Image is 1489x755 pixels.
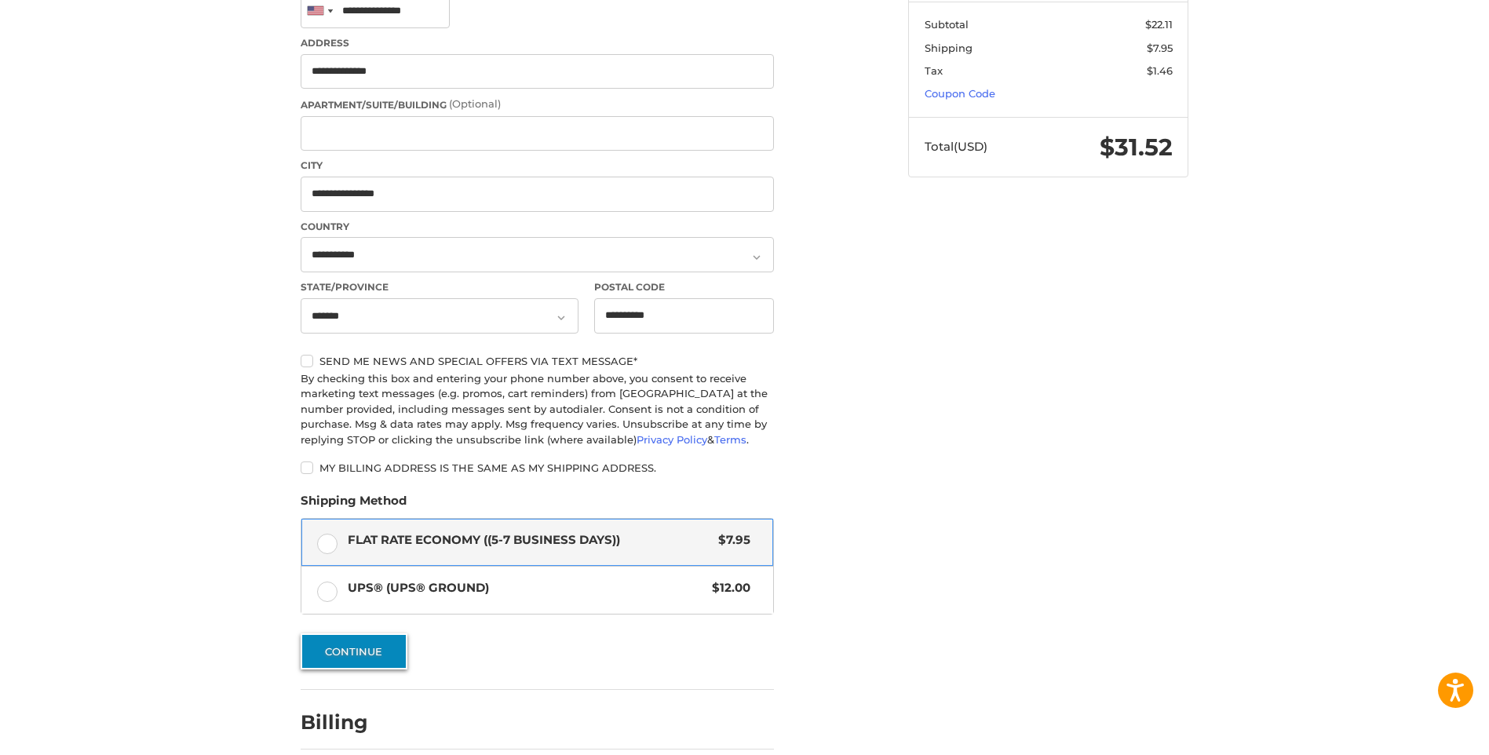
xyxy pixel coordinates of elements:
span: UPS® (UPS® Ground) [348,579,705,597]
legend: Shipping Method [301,492,407,517]
a: Coupon Code [925,87,995,100]
label: Send me news and special offers via text message* [301,355,774,367]
label: State/Province [301,280,578,294]
label: Country [301,220,774,234]
span: $1.46 [1147,64,1173,77]
button: Continue [301,633,407,669]
span: $7.95 [1147,42,1173,54]
a: Privacy Policy [637,433,707,446]
h2: Billing [301,710,392,735]
span: $12.00 [704,579,750,597]
label: My billing address is the same as my shipping address. [301,461,774,474]
label: City [301,159,774,173]
label: Address [301,36,774,50]
span: Subtotal [925,18,969,31]
label: Postal Code [594,280,775,294]
span: $31.52 [1100,133,1173,162]
small: (Optional) [449,97,501,110]
span: Total (USD) [925,139,987,154]
span: Tax [925,64,943,77]
a: Terms [714,433,746,446]
span: Shipping [925,42,973,54]
div: By checking this box and entering your phone number above, you consent to receive marketing text ... [301,371,774,448]
span: $22.11 [1145,18,1173,31]
span: $7.95 [710,531,750,549]
span: Flat Rate Economy ((5-7 Business Days)) [348,531,711,549]
label: Apartment/Suite/Building [301,97,774,112]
